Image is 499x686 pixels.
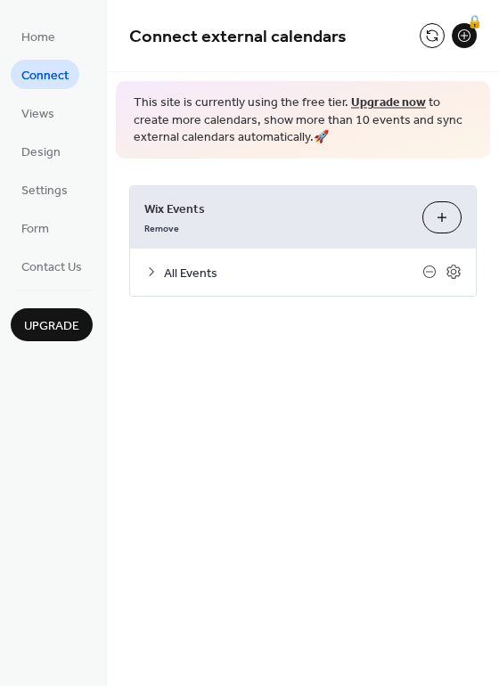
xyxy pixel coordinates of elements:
[11,213,60,242] a: Form
[21,143,61,162] span: Design
[21,105,54,124] span: Views
[21,182,68,200] span: Settings
[24,317,79,336] span: Upgrade
[144,222,179,234] span: Remove
[11,136,71,166] a: Design
[11,308,93,341] button: Upgrade
[11,98,65,127] a: Views
[11,21,66,51] a: Home
[351,91,426,115] a: Upgrade now
[144,200,408,218] span: Wix Events
[21,220,49,239] span: Form
[164,264,422,282] span: All Events
[11,60,79,89] a: Connect
[11,251,93,281] a: Contact Us
[134,94,472,147] span: This site is currently using the free tier. to create more calendars, show more than 10 events an...
[21,67,69,86] span: Connect
[21,29,55,47] span: Home
[11,175,78,204] a: Settings
[21,258,82,277] span: Contact Us
[129,20,347,54] span: Connect external calendars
